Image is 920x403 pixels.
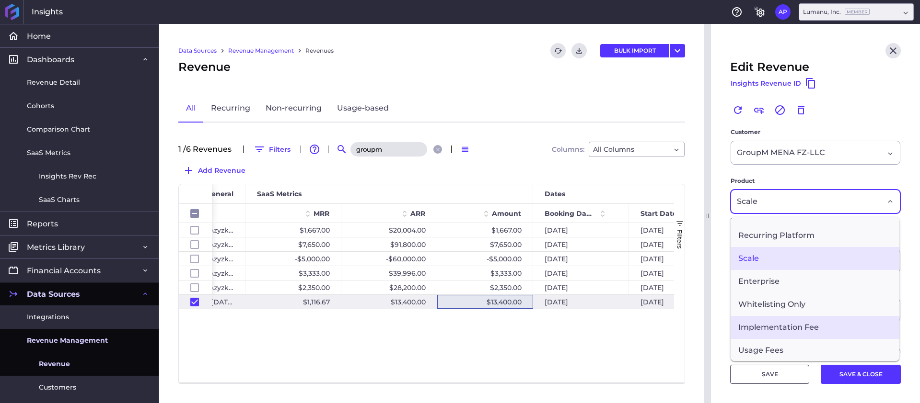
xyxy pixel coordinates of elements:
[730,76,817,91] button: Insights Revenue ID
[629,295,725,309] div: [DATE]
[178,146,237,153] div: 1 / 6 Revenue s
[178,163,250,178] button: Add Revenue
[492,209,521,218] span: Amount
[341,295,437,309] div: $13,400.00
[676,229,684,249] span: Filters
[731,339,899,362] span: Usage Fees
[27,55,74,65] span: Dashboards
[731,141,900,165] div: Dropdown select
[179,237,212,252] div: Press SPACE to select this row.
[245,223,341,237] div: $1,667.00
[731,176,755,186] span: Product
[27,148,70,158] span: SaaS Metrics
[314,209,329,218] span: MRR
[730,58,809,76] span: Edit Revenue
[341,280,437,294] div: $28,200.00
[793,102,809,118] button: Delete
[329,95,396,123] a: Usage-based
[245,295,341,309] div: $1,116.67
[27,101,54,111] span: Cohorts
[730,365,809,384] button: SAVE
[731,127,760,137] span: Customer
[533,237,629,251] div: [DATE]
[731,78,801,89] span: Insights Revenue ID
[533,252,629,266] div: [DATE]
[593,144,634,155] span: All Columns
[731,190,900,213] div: Dropdown select
[437,252,533,266] div: -$5,000.00
[545,190,565,198] span: Dates
[545,209,593,218] span: Booking Date
[437,280,533,294] div: $2,350.00
[228,46,294,55] a: Revenue Management
[799,3,914,21] div: Dropdown select
[437,266,533,280] div: $3,333.00
[27,336,108,346] span: Revenue Management
[731,293,899,316] span: Whitelisting Only
[731,316,899,339] span: Implementation Fee
[334,142,349,157] button: Search by
[27,242,85,252] span: Metrics Library
[27,289,80,299] span: Data Sources
[410,209,425,218] span: ARR
[305,46,334,55] a: Revenues
[257,190,302,198] span: SaaS Metrics
[772,102,788,118] button: Cancel
[737,196,757,207] span: Scale
[203,95,258,123] a: Recurring
[629,223,725,237] div: [DATE]
[729,4,745,20] button: Help
[775,4,791,20] button: User Menu
[885,43,901,58] button: Close
[433,145,442,154] button: Close search
[179,252,212,266] div: Press SPACE to select this row.
[589,142,685,157] div: Dropdown select
[533,280,629,294] div: [DATE]
[341,266,437,280] div: $39,996.00
[198,165,245,176] span: Add Revenue
[249,142,295,157] button: Filters
[245,266,341,280] div: $3,333.00
[550,43,566,58] button: Refresh
[730,213,901,224] p: Recurring
[629,266,725,280] div: [DATE]
[533,223,629,237] div: [DATE]
[731,247,899,270] span: Scale
[341,223,437,237] div: $20,004.00
[731,224,899,247] span: Recurring Platform
[178,46,217,55] a: Data Sources
[179,266,212,280] div: Press SPACE to select this row.
[730,102,745,118] button: Renew
[629,280,725,294] div: [DATE]
[533,266,629,280] div: [DATE]
[39,195,80,205] span: SaaS Charts
[258,95,329,123] a: Non-recurring
[731,270,899,293] span: Enterprise
[552,146,584,153] span: Columns:
[27,312,69,322] span: Integrations
[341,237,437,251] div: $91,800.00
[437,237,533,251] div: $7,650.00
[629,252,725,266] div: [DATE]
[245,252,341,266] div: -$5,000.00
[39,382,76,392] span: Customers
[178,58,231,76] span: Revenue
[245,280,341,294] div: $2,350.00
[27,78,80,88] span: Revenue Detail
[571,43,587,58] button: Download
[600,44,669,57] button: BULK IMPORT
[629,237,725,251] div: [DATE]
[27,31,51,41] span: Home
[437,295,533,309] div: $13,400.00
[179,223,212,237] div: Press SPACE to select this row.
[437,223,533,237] div: $1,667.00
[821,365,901,384] button: SAVE & CLOSE
[245,237,341,251] div: $7,650.00
[179,280,212,295] div: Press SPACE to select this row.
[751,102,767,118] button: Link
[752,4,768,20] button: General Settings
[670,44,685,57] button: User Menu
[641,209,677,218] span: Start Date
[179,295,212,309] div: Press SPACE to deselect this row.
[39,171,96,181] span: Insights Rev Rec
